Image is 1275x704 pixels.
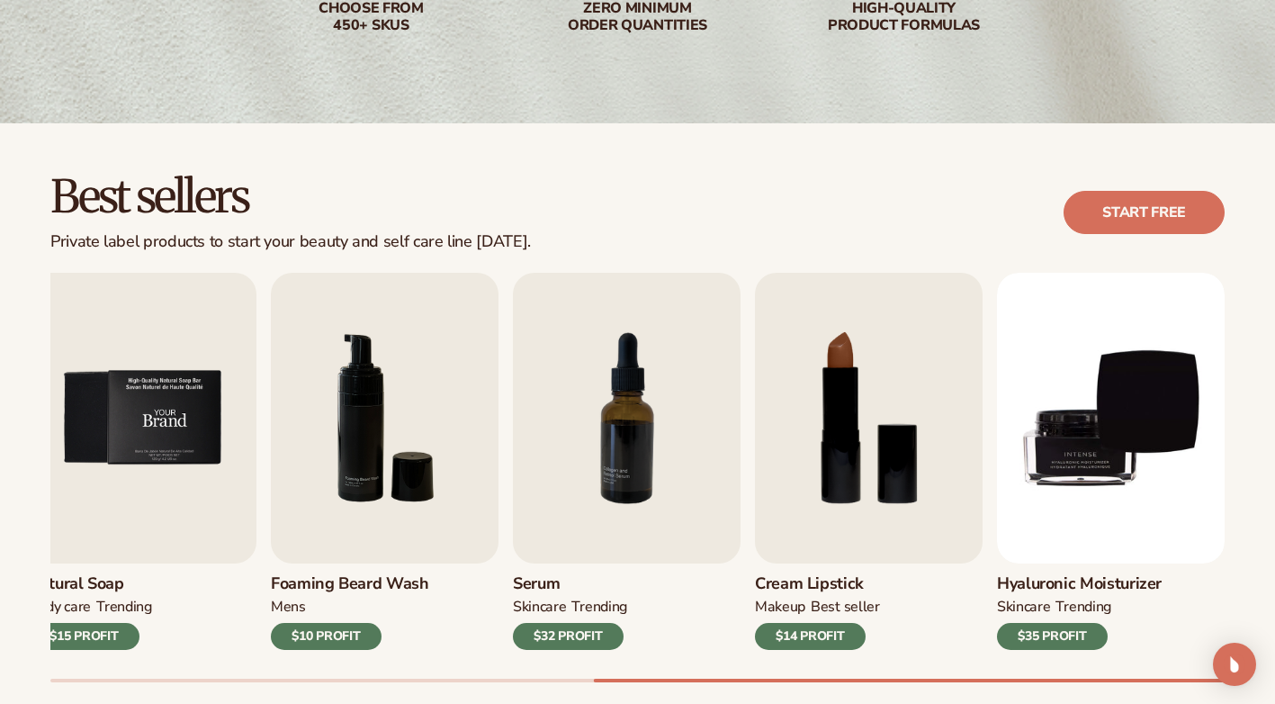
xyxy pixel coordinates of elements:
div: BEST SELLER [811,598,880,617]
a: 5 / 9 [29,273,256,650]
div: MAKEUP [755,598,805,617]
div: $14 PROFIT [755,623,866,650]
a: 9 / 9 [997,273,1225,650]
h3: Serum [513,574,627,594]
div: TRENDING [1055,598,1110,617]
div: TRENDING [96,598,151,617]
div: mens [271,598,306,617]
h3: Hyaluronic moisturizer [997,574,1162,594]
div: $10 PROFIT [271,623,382,650]
div: SKINCARE [513,598,566,617]
div: $15 PROFIT [29,623,139,650]
img: Shopify Image 9 [29,273,256,564]
div: SKINCARE [997,598,1050,617]
div: Open Intercom Messenger [1213,643,1256,686]
div: BODY Care [29,598,91,617]
a: 8 / 9 [755,273,983,650]
div: Private label products to start your beauty and self care line [DATE]. [50,232,531,252]
div: $35 PROFIT [997,623,1108,650]
a: 6 / 9 [271,273,498,650]
h3: Cream Lipstick [755,574,880,594]
h3: Natural Soap [29,574,152,594]
div: $32 PROFIT [513,623,624,650]
a: 7 / 9 [513,273,741,650]
h3: Foaming beard wash [271,574,429,594]
div: TRENDING [571,598,626,617]
a: Start free [1064,191,1225,234]
h2: Best sellers [50,174,531,221]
